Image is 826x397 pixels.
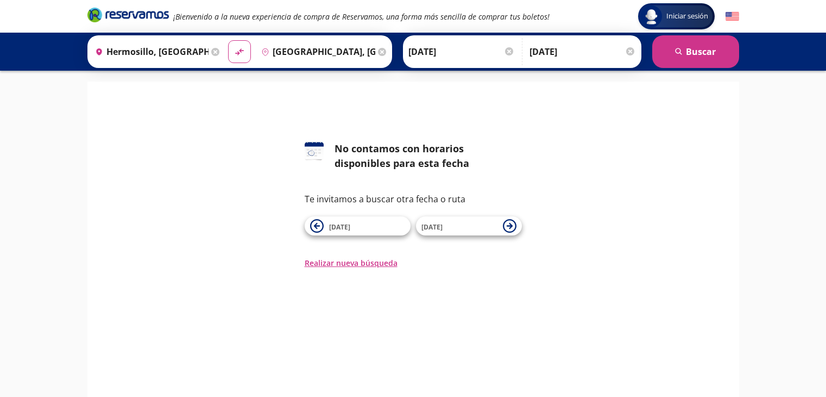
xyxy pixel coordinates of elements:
[726,10,739,23] button: English
[335,141,522,171] div: No contamos con horarios disponibles para esta fecha
[662,11,712,22] span: Iniciar sesión
[87,7,169,26] a: Brand Logo
[305,257,398,269] button: Realizar nueva búsqueda
[91,38,209,65] input: Buscar Origen
[416,216,522,235] button: [DATE]
[173,11,550,22] em: ¡Bienvenido a la nueva experiencia de compra de Reservamos, una forma más sencilla de comprar tus...
[87,7,169,23] i: Brand Logo
[257,38,375,65] input: Buscar Destino
[421,222,443,232] span: [DATE]
[408,38,515,65] input: Elegir Fecha
[652,35,739,68] button: Buscar
[305,193,522,206] p: Te invitamos a buscar otra fecha o ruta
[529,38,636,65] input: Opcional
[305,216,411,235] button: [DATE]
[329,222,350,232] span: [DATE]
